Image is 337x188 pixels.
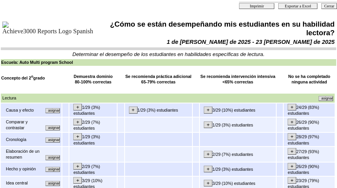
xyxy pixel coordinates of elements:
img: spacer.gif [1,87,2,92]
td: 26/29 (90%) estudiantes [284,117,335,132]
input: + [129,107,138,113]
td: Idea central [5,180,37,186]
input: Imprimir [239,3,274,9]
td: 1/29 (3%) estudiantes [200,163,275,176]
td: Determinar el desempeño de los estudiantes en habilidades específicas de lectura. [1,51,336,57]
td: 28/29 (97%) estudiantes [284,133,335,146]
input: + [288,133,296,140]
img: Achieve3000 Reports Logo Spanish [2,22,99,35]
td: Elaboración de un resumen [5,148,43,160]
input: + [204,180,212,186]
input: + [204,151,212,157]
td: 24/29 (83%) estudiantes [284,103,335,117]
input: + [288,163,296,170]
td: Concepto del 2 grado [1,73,62,85]
td: 1/29 (3%) estudiantes [200,117,275,132]
input: + [204,121,212,128]
td: Escuela: Auto Multi program School [1,59,336,66]
input: + [288,148,296,155]
input: Asignar otras actividades alineadas con este mismo concepto. [319,96,333,101]
input: Asignar otras actividades alineadas con este mismo concepto. [45,181,60,186]
td: Comparar y contrastar [5,119,43,131]
input: Asignar otras actividades alineadas con este mismo concepto. [45,125,60,130]
td: 1/29 (3%) estudiantes [69,133,117,146]
input: Asignar otras actividades alineadas con este mismo concepto. [45,137,60,143]
input: + [73,104,82,110]
td: Demuestra dominio 80-100% correctas [69,73,117,85]
input: + [73,133,82,140]
td: 2/29 (7%) estudiantes [200,147,275,161]
input: Exportar a Excel [278,3,317,9]
input: + [288,104,296,110]
td: Se recomienda práctica adicional 65-79% correctas [125,73,192,85]
input: + [204,107,212,113]
input: + [73,177,82,184]
td: 1/29 (3%) estudiantes [69,103,117,117]
td: Se recomienda intervención intensiva <65% correctas [200,73,275,85]
input: Asignar otras actividades alineadas con este mismo concepto. [45,155,60,160]
sup: o [31,74,33,78]
td: Hecho y opinión [5,166,43,172]
input: + [288,177,296,184]
td: 1/29 (3%) estudiantes [125,103,192,117]
input: + [73,119,82,125]
input: + [288,119,296,125]
td: No se ha completado ninguna actividad [284,73,335,85]
input: Cerrar [321,3,337,9]
input: Asignar otras actividades alineadas con este mismo concepto. [45,108,60,113]
td: 3/29 (10%) estudiantes [200,103,275,117]
input: Asignar otras actividades alineadas con este mismo concepto. [45,167,60,172]
td: Cronología [5,136,43,143]
td: Causa y efecto [5,107,43,114]
td: 2/29 (7%) estudiantes [69,163,117,176]
td: 27/29 (93%) estudiantes [284,147,335,161]
input: + [73,163,82,170]
td: 1 de [PERSON_NAME] de 2025 - 23 [PERSON_NAME] de 2025 [100,38,335,45]
td: ¿Cómo se están desempeñando mis estudiantes en su habilidad lectora? [100,20,335,38]
input: + [204,166,212,172]
td: Lectura [2,95,158,101]
td: 26/29 (90%) estudiantes [284,163,335,176]
td: 2/29 (7%) estudiantes [69,117,117,132]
